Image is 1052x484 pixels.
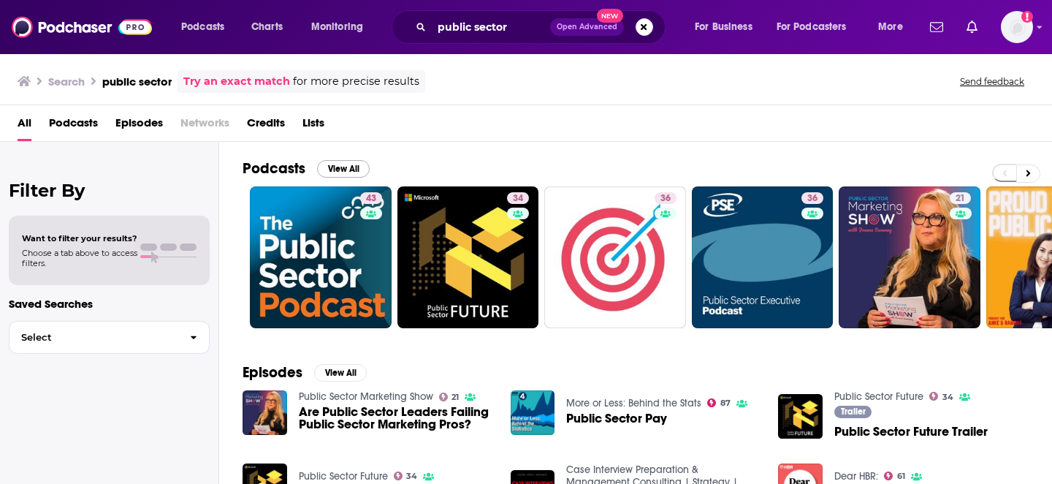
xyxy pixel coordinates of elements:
span: Logged in as Marketing09 [1001,11,1033,43]
span: 21 [451,394,459,401]
input: Search podcasts, credits, & more... [432,15,550,39]
span: 87 [720,400,731,407]
a: More or Less: Behind the Stats [566,397,701,409]
span: Open Advanced [557,23,617,31]
span: 43 [366,192,376,206]
button: View All [317,160,370,178]
span: Monitoring [311,17,363,37]
h3: public sector [102,75,172,88]
a: 36 [801,192,823,204]
h3: Search [48,75,85,88]
span: New [597,9,623,23]
span: 36 [660,192,671,206]
a: 34 [507,192,529,204]
button: open menu [868,15,921,39]
a: Dear HBR: [834,470,878,483]
a: Are Public Sector Leaders Failing Public Sector Marketing Pros? [299,406,493,431]
a: 34 [929,392,953,401]
button: View All [314,364,367,382]
span: Trailer [841,407,866,416]
span: 61 [897,473,905,480]
span: Select [9,333,178,342]
span: for more precise results [293,73,419,90]
span: For Podcasters [777,17,847,37]
a: 34 [397,186,539,328]
button: open menu [767,15,868,39]
button: open menu [685,15,771,39]
svg: Add a profile image [1021,11,1033,23]
button: open menu [171,15,243,39]
span: Charts [251,17,283,37]
span: Networks [180,111,229,141]
img: Podchaser - Follow, Share and Rate Podcasts [12,13,152,41]
a: All [18,111,31,141]
span: 34 [406,473,417,480]
span: More [878,17,903,37]
span: Podcasts [181,17,224,37]
a: Show notifications dropdown [924,15,949,39]
a: 43 [250,186,392,328]
span: 21 [956,192,965,206]
a: Try an exact match [183,73,290,90]
a: Podcasts [49,111,98,141]
h2: Filter By [9,180,210,201]
a: Public Sector Marketing Show [299,390,433,403]
img: Public Sector Future Trailer [778,394,823,439]
span: 34 [513,192,523,206]
a: Credits [247,111,285,141]
a: 36 [692,186,834,328]
img: User Profile [1001,11,1033,43]
a: 21 [950,192,971,204]
span: 34 [942,394,953,401]
div: Search podcasts, credits, & more... [405,10,679,44]
span: Choose a tab above to access filters. [22,248,137,268]
button: Open AdvancedNew [550,18,624,36]
a: PodcastsView All [243,159,370,178]
a: 34 [394,472,418,480]
img: Are Public Sector Leaders Failing Public Sector Marketing Pros? [243,390,287,435]
a: 61 [884,472,905,480]
a: Public Sector Future [834,390,923,403]
a: Charts [242,15,291,39]
a: 21 [839,186,980,328]
p: Saved Searches [9,297,210,311]
a: EpisodesView All [243,363,367,382]
a: Show notifications dropdown [961,15,983,39]
a: Public Sector Pay [566,412,667,425]
button: Show profile menu [1001,11,1033,43]
span: 36 [807,192,817,206]
a: Public Sector Future Trailer [834,426,988,438]
a: 36 [544,186,686,328]
a: 21 [439,393,460,401]
a: 87 [707,398,731,407]
img: Public Sector Pay [511,390,555,435]
h2: Podcasts [243,159,305,178]
button: Select [9,321,210,354]
button: Send feedback [956,75,1029,88]
a: 43 [360,192,382,204]
h2: Episodes [243,363,302,382]
a: Episodes [115,111,163,141]
a: Public Sector Future [299,470,388,483]
button: open menu [301,15,382,39]
span: For Business [695,17,752,37]
a: 36 [655,192,676,204]
a: Lists [302,111,324,141]
span: Want to filter your results? [22,233,137,243]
